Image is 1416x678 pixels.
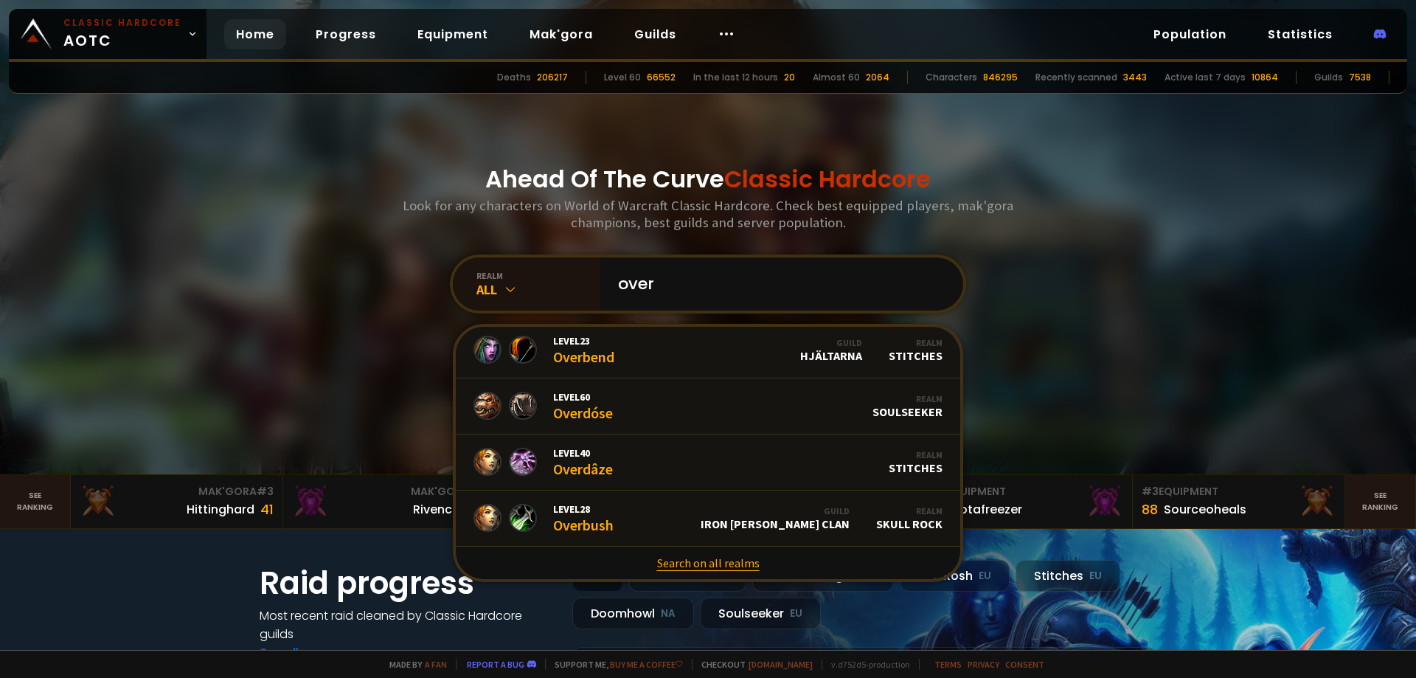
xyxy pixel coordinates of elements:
span: # 3 [1142,484,1159,499]
div: Level 60 [604,71,641,84]
div: Realm [889,449,943,460]
div: Realm [876,505,943,516]
a: #2Equipment88Notafreezer [920,475,1133,528]
div: Hittinghard [187,500,254,519]
a: Mak'Gora#2Rivench100 [283,475,496,528]
div: Doomhowl [572,598,694,629]
a: Statistics [1256,19,1344,49]
div: Almost 60 [813,71,860,84]
a: Mak'Gora#3Hittinghard41 [71,475,283,528]
a: Mak'gora [518,19,605,49]
div: realm [476,270,600,281]
div: Guilds [1314,71,1343,84]
div: Stitches [889,337,943,363]
a: Home [224,19,286,49]
div: Mak'Gora [80,484,274,499]
small: Classic Hardcore [63,16,181,30]
div: Overdóse [553,390,613,422]
div: 3443 [1123,71,1147,84]
a: Search on all realms [456,547,960,579]
div: 10864 [1252,71,1278,84]
div: Mak'Gora [292,484,486,499]
div: Deaths [497,71,531,84]
a: Level23OverbendGuildHjältarnaRealmStitches [456,322,960,378]
span: Classic Hardcore [724,162,931,196]
a: Level28OverbushGuildIron [PERSON_NAME] ClanRealmSkull Rock [456,491,960,547]
span: Checkout [692,659,813,670]
div: Characters [926,71,977,84]
a: Guilds [622,19,688,49]
span: Made by [381,659,447,670]
a: Progress [304,19,388,49]
h1: Raid progress [260,560,555,606]
a: Equipment [406,19,500,49]
div: Equipment [1142,484,1336,499]
div: Stitches [1016,560,1120,592]
div: Sourceoheals [1164,500,1246,519]
div: 88 [1142,499,1158,519]
a: Classic HardcoreAOTC [9,9,206,59]
div: Notafreezer [951,500,1022,519]
a: #3Equipment88Sourceoheals [1133,475,1345,528]
div: Active last 7 days [1165,71,1246,84]
div: Overbend [553,334,614,366]
a: a fan [425,659,447,670]
div: Realm [872,393,943,404]
div: 7538 [1349,71,1371,84]
div: Rivench [413,500,459,519]
div: Realm [889,337,943,348]
a: Level60OverdóseRealmSoulseeker [456,378,960,435]
div: Guild [800,337,862,348]
input: Search a character... [609,257,945,311]
a: Terms [934,659,962,670]
div: 2064 [866,71,889,84]
a: Buy me a coffee [610,659,683,670]
div: Skull Rock [876,505,943,531]
div: Overbush [553,502,614,534]
span: Level 23 [553,334,614,347]
a: [DOMAIN_NAME] [749,659,813,670]
span: Level 60 [553,390,613,404]
div: Guild [701,505,850,516]
small: EU [979,569,991,584]
h1: Ahead Of The Curve [485,162,931,197]
small: NA [661,606,676,621]
a: Seeranking [1345,475,1416,528]
span: Level 28 [553,502,614,516]
span: v. d752d5 - production [822,659,910,670]
span: Support me, [545,659,683,670]
div: Soulseeker [872,393,943,419]
h3: Look for any characters on World of Warcraft Classic Hardcore. Check best equipped players, mak'g... [397,197,1019,231]
small: EU [790,606,802,621]
div: 20 [784,71,795,84]
div: Hjältarna [800,337,862,363]
a: Report a bug [467,659,524,670]
span: AOTC [63,16,181,52]
div: In the last 12 hours [693,71,778,84]
div: Stitches [889,449,943,475]
div: All [476,281,600,298]
div: 66552 [647,71,676,84]
span: Level 40 [553,446,613,460]
a: Privacy [968,659,999,670]
a: See all progress [260,644,355,661]
a: Population [1142,19,1238,49]
a: Consent [1005,659,1044,670]
div: Nek'Rosh [900,560,1010,592]
div: Equipment [929,484,1123,499]
div: 206217 [537,71,568,84]
h4: Most recent raid cleaned by Classic Hardcore guilds [260,606,555,643]
div: Overdâze [553,446,613,478]
span: # 3 [257,484,274,499]
div: Recently scanned [1035,71,1117,84]
div: 41 [260,499,274,519]
a: Level40OverdâzeRealmStitches [456,435,960,491]
div: 846295 [983,71,1018,84]
small: EU [1089,569,1102,584]
div: Soulseeker [700,598,821,629]
div: Iron [PERSON_NAME] Clan [701,505,850,531]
